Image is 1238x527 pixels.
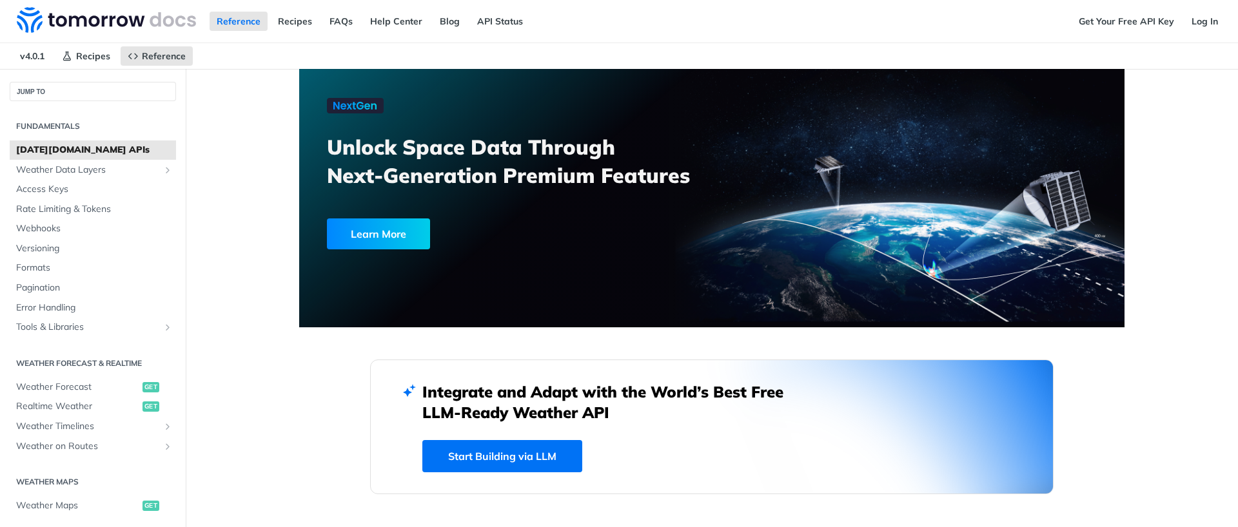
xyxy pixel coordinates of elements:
span: Realtime Weather [16,400,139,413]
span: Webhooks [16,222,173,235]
button: Show subpages for Weather Timelines [162,421,173,432]
a: Reference [121,46,193,66]
a: Help Center [363,12,429,31]
img: Tomorrow.io Weather API Docs [17,7,196,33]
a: Weather on RoutesShow subpages for Weather on Routes [10,437,176,456]
a: Weather TimelinesShow subpages for Weather Timelines [10,417,176,436]
span: Formats [16,262,173,274]
a: Recipes [55,46,117,66]
span: Weather Maps [16,499,139,512]
button: Show subpages for Weather Data Layers [162,165,173,175]
a: Webhooks [10,219,176,238]
button: JUMP TO [10,82,176,101]
h2: Integrate and Adapt with the World’s Best Free LLM-Ready Weather API [422,381,803,423]
a: Tools & LibrariesShow subpages for Tools & Libraries [10,318,176,337]
h2: Weather Forecast & realtime [10,358,176,369]
span: Pagination [16,282,173,294]
span: Versioning [16,242,173,255]
a: [DATE][DOMAIN_NAME] APIs [10,140,176,160]
a: Weather Data LayersShow subpages for Weather Data Layers [10,160,176,180]
a: Rate Limiting & Tokens [10,200,176,219]
a: Learn More [327,218,646,249]
a: FAQs [322,12,360,31]
a: Recipes [271,12,319,31]
span: Weather Forecast [16,381,139,394]
a: Error Handling [10,298,176,318]
a: Reference [210,12,268,31]
a: Start Building via LLM [422,440,582,472]
span: get [142,501,159,511]
span: Tools & Libraries [16,321,159,334]
div: Learn More [327,218,430,249]
img: NextGen [327,98,384,113]
a: Versioning [10,239,176,258]
a: Access Keys [10,180,176,199]
span: get [142,401,159,412]
h2: Fundamentals [10,120,176,132]
a: Log In [1184,12,1225,31]
span: Recipes [76,50,110,62]
h2: Weather Maps [10,476,176,488]
span: Reference [142,50,186,62]
span: Rate Limiting & Tokens [16,203,173,216]
span: Error Handling [16,302,173,314]
a: Realtime Weatherget [10,397,176,416]
a: Formats [10,258,176,278]
span: Weather Data Layers [16,164,159,177]
span: Weather on Routes [16,440,159,453]
span: [DATE][DOMAIN_NAME] APIs [16,144,173,157]
button: Show subpages for Tools & Libraries [162,322,173,332]
span: v4.0.1 [13,46,52,66]
span: get [142,382,159,392]
a: Weather Forecastget [10,378,176,397]
h3: Unlock Space Data Through Next-Generation Premium Features [327,133,726,189]
button: Show subpages for Weather on Routes [162,441,173,452]
a: API Status [470,12,530,31]
a: Pagination [10,278,176,298]
a: Weather Mapsget [10,496,176,515]
span: Access Keys [16,183,173,196]
a: Get Your Free API Key [1072,12,1181,31]
a: Blog [433,12,467,31]
span: Weather Timelines [16,420,159,433]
